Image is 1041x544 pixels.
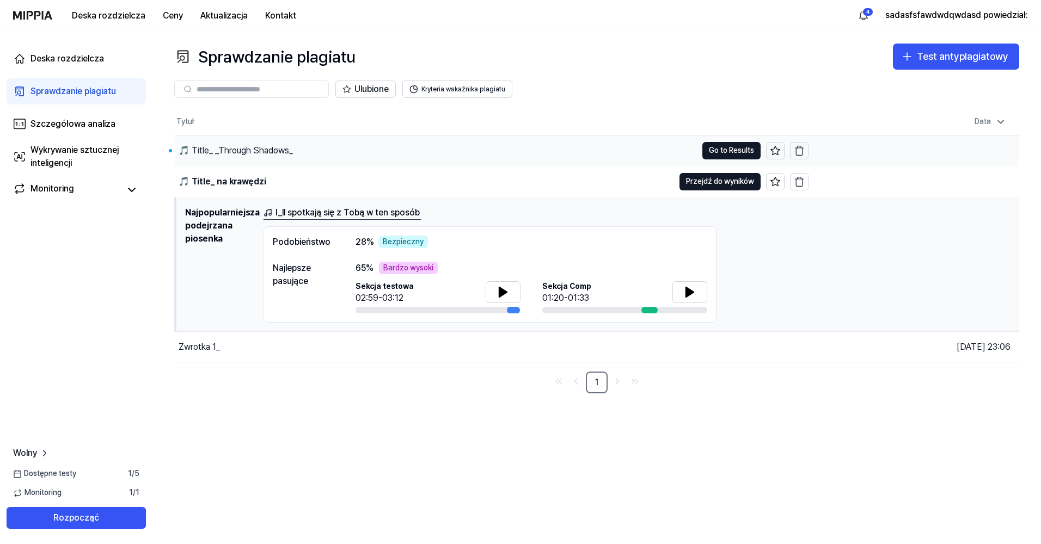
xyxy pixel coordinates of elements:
div: Podobieństwo [273,236,334,249]
button: Go to Results [702,142,761,159]
a: Przejdź do pierwszej strony [551,374,566,389]
td: [DATE] 23:06 [809,332,1020,363]
font: Bardzo wysoki [383,263,433,274]
font: Ulubione [354,83,389,96]
th: Tytuł [175,109,809,135]
div: Najlepsze pasujące [273,262,334,288]
span: % [356,236,374,249]
div: 4 [862,8,873,16]
button: Ulubione [335,81,396,98]
div: Monitoring [30,182,74,197]
button: Kryteria wskaźnika plagiatu [402,81,512,98]
a: Sprawdzanie plagiatu [7,78,146,104]
div: Test antyplagiatowy [917,49,1008,65]
font: 65 [356,263,366,273]
a: 1 [586,372,608,393]
button: sadasfsfawdwdqwdasd powiedział: [885,9,1028,22]
span: % [356,262,373,275]
a: Aktualizacja [192,1,256,30]
button: Aktualizacja [192,5,256,27]
a: Szczegółowa analiza [7,111,146,137]
font: 1 [128,469,132,478]
img: logo [13,11,52,20]
a: Przejdź do poprzedniej strony [568,374,584,389]
div: Szczegółowa analiza [30,118,115,131]
a: I_ll spotkają się z Tobą w ten sposób [264,206,421,220]
a: Przejdź do ostatniej strony [627,374,642,389]
font: Bezpieczny [383,237,424,248]
td: [DATE] 19:29 [809,135,1020,166]
span: Wolny [13,447,37,460]
a: Monitoring [13,182,120,197]
span: Sekcja testowa [356,281,414,292]
div: Sprawdzanie plagiatu [30,85,116,98]
font: Monitoring [25,487,62,498]
font: 28 [356,237,366,247]
div: Wykrywanie sztucznej inteligencji [30,144,139,170]
button: Deska rozdzielcza [63,5,154,27]
img: 알림 [857,9,870,22]
div: 02:59-03:12 [356,292,414,305]
span: / 5 [128,468,139,479]
font: Kryteria wskaźnika plagiatu [421,85,505,94]
div: 01:20-01:33 [542,292,591,305]
a: Wolny [13,447,50,460]
font: Dostępne testy [24,468,76,479]
div: Deska rozdzielcza [30,52,104,65]
nav: paginacja [174,372,1019,393]
div: 🎵 Title_ _Through Shadows_ [179,144,293,157]
button: Test antyplagiatowy [893,44,1019,70]
td: [DATE] 18:30 [809,166,1020,197]
font: I_ll spotkają się z Tobą w ten sposób [275,206,420,219]
div: 🎵 Title_ na krawędzi [179,175,266,188]
button: 알림4 [855,7,872,24]
h1: Najpopularniejsza podejrzana piosenka [185,206,255,323]
a: Przejdź do następnej strony [610,374,625,389]
span: Sekcja Comp [542,281,591,292]
a: Wykrywanie sztucznej inteligencji [7,144,146,170]
button: Ceny [154,5,192,27]
font: Data [975,116,991,127]
button: Kontakt [256,5,305,27]
a: Deska rozdzielcza [7,46,146,72]
span: 1 / 1 [129,487,139,498]
font: Sprawdzanie plagiatu [198,45,356,68]
button: Przejdź do wyników [679,173,761,190]
button: Rozpocząć [7,507,146,529]
div: Zwrotka 1_ [179,341,220,354]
